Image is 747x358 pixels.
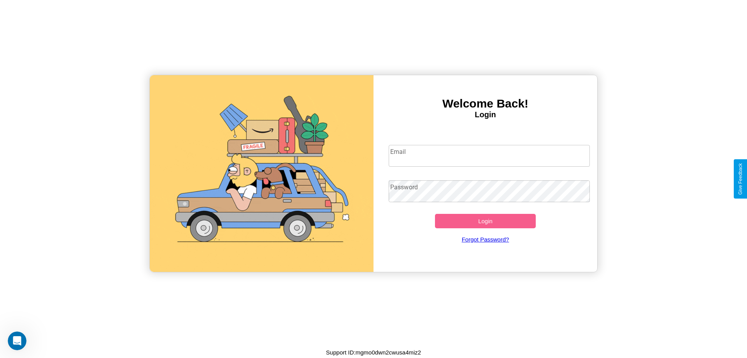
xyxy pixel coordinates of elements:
[373,110,597,119] h4: Login
[326,347,421,358] p: Support ID: mgmo0dwn2cwusa4miz2
[373,97,597,110] h3: Welcome Back!
[435,214,536,228] button: Login
[738,163,743,195] div: Give Feedback
[385,228,586,250] a: Forgot Password?
[150,75,373,272] img: gif
[8,332,26,350] iframe: Intercom live chat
